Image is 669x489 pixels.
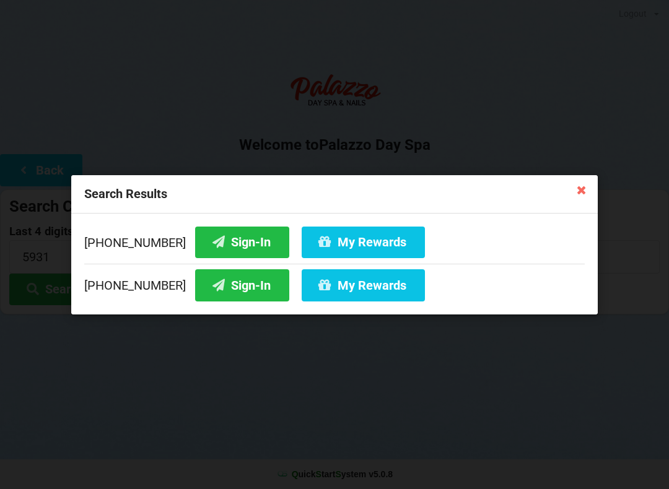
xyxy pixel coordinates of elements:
div: [PHONE_NUMBER] [84,226,585,263]
button: Sign-In [195,269,289,301]
button: Sign-In [195,226,289,257]
button: My Rewards [302,269,425,301]
div: [PHONE_NUMBER] [84,263,585,301]
div: Search Results [71,175,598,214]
button: My Rewards [302,226,425,257]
